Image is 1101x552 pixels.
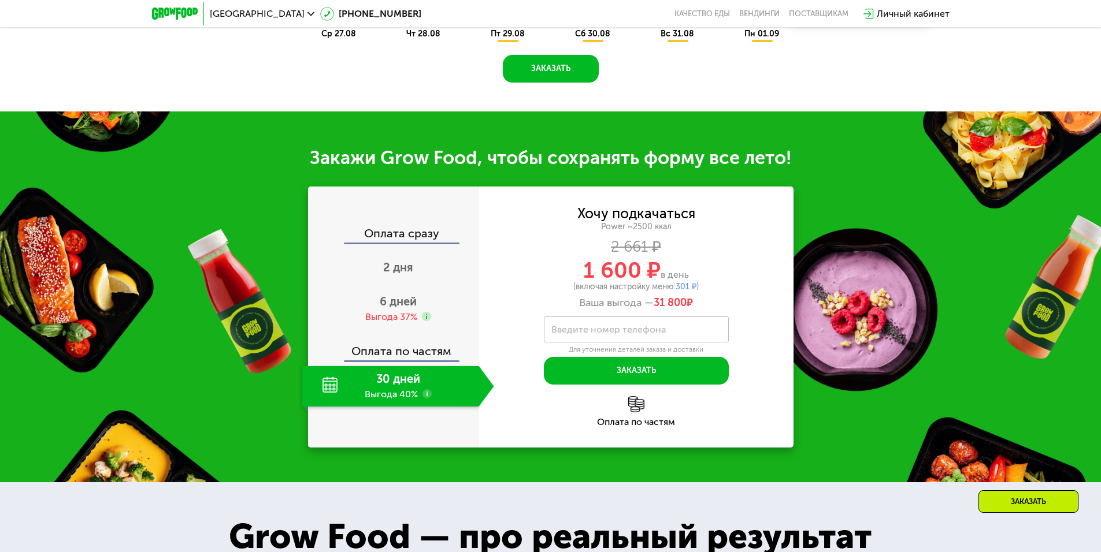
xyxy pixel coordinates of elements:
div: Выгода 37% [365,311,417,323]
span: 31 800 [654,296,687,309]
span: в день [661,269,689,280]
div: Power ~2500 ккал [479,222,794,232]
div: Личный кабинет [877,7,950,21]
span: пт 29.08 [491,29,525,39]
span: 2 дня [383,260,413,274]
button: Заказать [544,357,729,385]
div: Оплата сразу [309,227,479,243]
span: чт 28.08 [406,29,440,39]
button: Заказать [503,55,599,83]
label: Введите номер телефона [551,326,666,333]
div: Хочу подкачаться [577,207,695,220]
a: [PHONE_NUMBER] [320,7,421,21]
span: ср 27.08 [321,29,356,39]
span: 301 ₽ [676,282,696,292]
div: (включая настройку меню: ) [479,283,794,291]
span: ₽ [654,297,693,309]
div: поставщикам [789,9,848,18]
a: Вендинги [739,9,780,18]
span: 1 600 ₽ [583,257,661,284]
div: Оплата по частям [309,334,479,360]
img: l6xcnZfty9opOoJh.png [628,396,644,412]
span: 6 дней [380,294,417,308]
div: 2 661 ₽ [479,241,794,253]
div: Для уточнения деталей заказа и доставки [544,345,729,355]
span: сб 30.08 [575,29,610,39]
span: вс 31.08 [661,29,694,39]
span: [GEOGRAPHIC_DATA] [210,9,305,18]
div: Ваша выгода — [479,297,794,309]
div: Оплата по частям [479,417,794,427]
span: пн 01.09 [744,29,779,39]
a: Качество еды [674,9,730,18]
div: Заказать [978,490,1078,513]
